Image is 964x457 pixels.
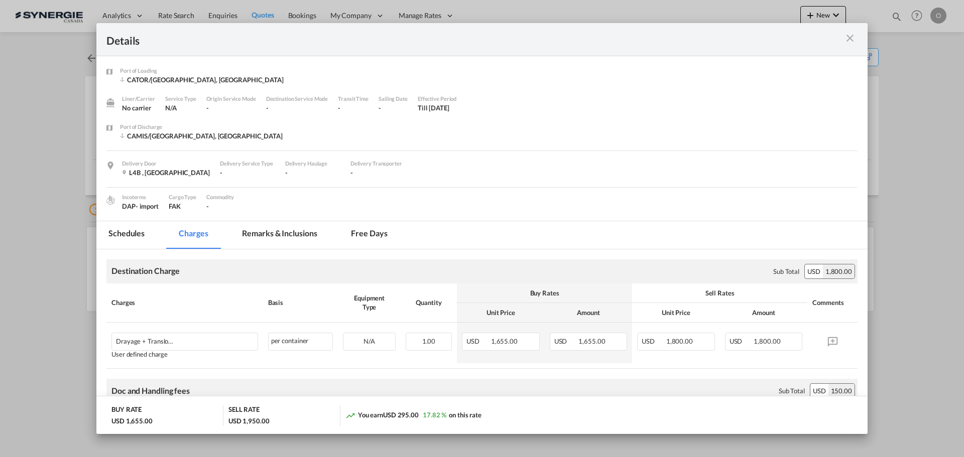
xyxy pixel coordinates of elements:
[285,159,340,168] div: Delivery Haulage
[466,337,490,345] span: USD
[111,385,190,396] div: Doc and Handling fees
[122,202,159,211] div: DAP
[807,283,858,323] th: Comments
[206,193,234,202] div: Commodity
[122,103,155,112] div: No carrier
[106,33,782,46] div: Details
[345,410,481,421] div: You earn on this rate
[406,298,452,307] div: Quantity
[165,94,196,103] div: Service Type
[122,94,155,103] div: Liner/Carrier
[165,104,177,112] span: N/A
[111,265,180,276] div: Destination Charge
[666,337,693,345] span: 1,800.00
[167,221,220,249] md-tab-item: Charges
[268,298,333,307] div: Basis
[136,202,159,211] div: - import
[111,298,258,307] div: Charges
[754,337,780,345] span: 1,800.00
[206,103,256,112] div: -
[206,202,209,210] span: -
[810,384,828,398] div: USD
[338,94,369,103] div: Transit Time
[423,411,446,419] span: 17.82 %
[220,168,275,177] div: -
[383,411,419,419] span: USD 295.00
[266,103,328,112] div: -
[220,159,275,168] div: Delivery Service Type
[96,221,410,249] md-pagination-wrapper: Use the left and right arrow keys to navigate between tabs
[418,94,456,103] div: Effective Period
[268,333,333,351] div: per container
[844,32,856,44] md-icon: icon-close m-3 fg-AAA8AD cursor
[364,337,375,345] span: N/A
[422,337,436,345] span: 1.00
[379,103,408,112] div: -
[642,337,665,345] span: USD
[120,66,284,75] div: Port of Loading
[111,416,153,425] div: USD 1,655.00
[169,193,196,202] div: Cargo Type
[545,303,633,323] th: Amount
[457,303,545,323] th: Unit Price
[637,288,802,297] div: Sell Rates
[122,193,159,202] div: Incoterms
[96,221,157,249] md-tab-item: Schedules
[379,94,408,103] div: Sailing Date
[491,337,518,345] span: 1,655.00
[805,264,823,278] div: USD
[206,94,256,103] div: Origin Service Mode
[122,168,210,177] div: L4B , Canada
[120,122,283,131] div: Port of Discharge
[339,221,399,249] md-tab-item: Free days
[111,405,142,416] div: BUY RATE
[266,94,328,103] div: Destination Service Mode
[338,103,369,112] div: -
[632,303,720,323] th: Unit Price
[350,168,406,177] div: -
[96,23,868,434] md-dialog: Port of Loading ...
[105,195,116,206] img: cargo.png
[120,131,283,140] div: CAMIS/Mississauga, ON
[228,405,260,416] div: SELL RATE
[285,168,340,177] div: -
[228,416,270,425] div: USD 1,950.00
[345,410,355,420] md-icon: icon-trending-up
[823,264,855,278] div: 1,800.00
[350,159,406,168] div: Delivery Transporter
[578,337,605,345] span: 1,655.00
[169,202,196,211] div: FAK
[116,333,219,345] div: Drayage + Transload + delivery with Moffett
[730,337,753,345] span: USD
[554,337,577,345] span: USD
[773,267,799,276] div: Sub Total
[418,103,449,112] div: Till 29 Oct 2025
[720,303,808,323] th: Amount
[779,386,805,395] div: Sub Total
[120,75,284,84] div: CATOR/Toronto, ON
[462,288,627,297] div: Buy Rates
[230,221,329,249] md-tab-item: Remarks & Inclusions
[343,293,396,312] div: Equipment Type
[828,384,855,398] div: 150.00
[122,159,210,168] div: Delivery Door
[111,351,258,358] div: User defined charge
